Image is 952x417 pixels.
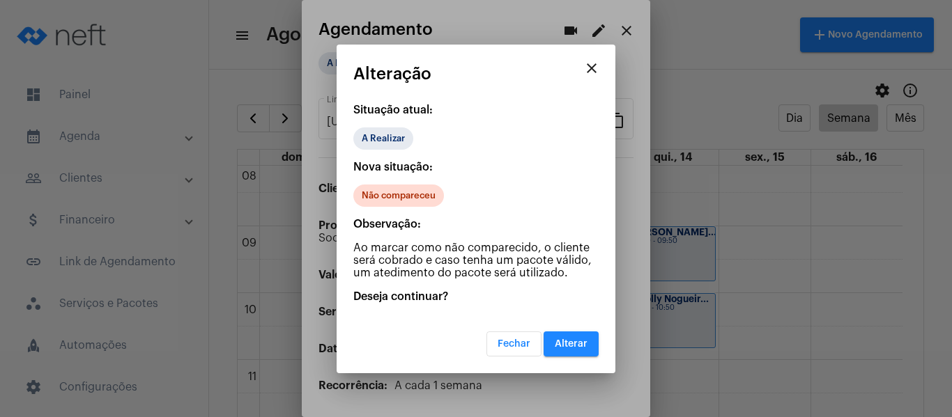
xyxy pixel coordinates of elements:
[353,218,599,230] p: Observação:
[498,339,530,349] span: Fechar
[353,242,599,279] p: Ao marcar como não comparecido, o cliente será cobrado e caso tenha um pacote válido, um atedimen...
[353,161,599,173] p: Nova situação:
[353,65,431,83] span: Alteração
[555,339,588,349] span: Alterar
[486,331,542,356] button: Fechar
[353,184,444,207] mat-chip: Não compareceu
[353,127,413,150] mat-chip: A Realizar
[544,331,599,356] button: Alterar
[583,60,600,77] mat-icon: close
[353,104,599,116] p: Situação atual:
[353,290,599,303] p: Deseja continuar?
